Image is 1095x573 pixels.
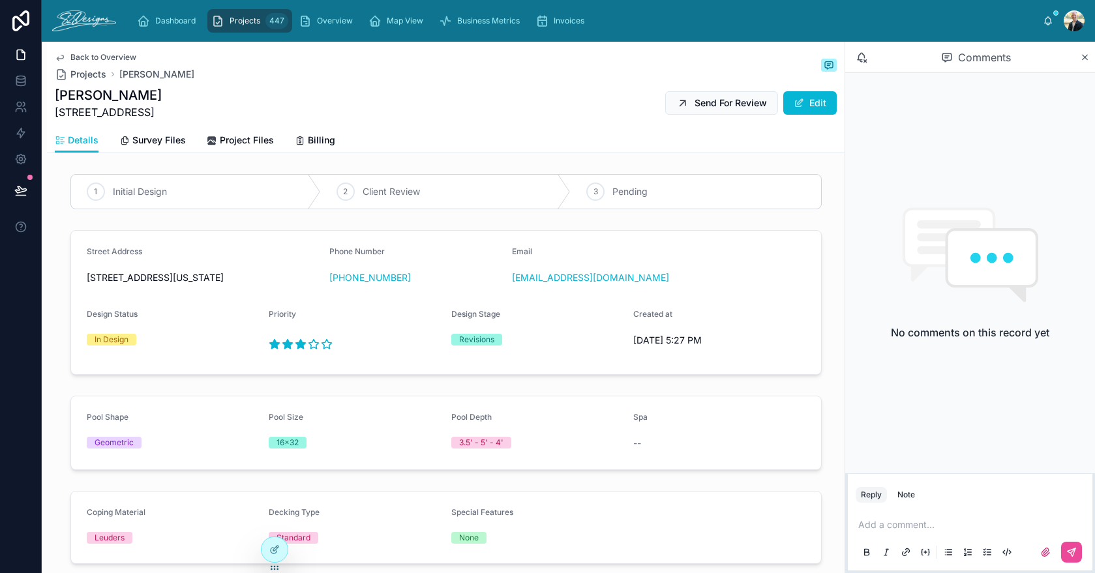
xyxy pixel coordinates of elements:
a: Details [55,128,98,153]
span: Send For Review [695,96,767,110]
span: Back to Overview [70,52,136,63]
a: Business Metrics [435,9,529,33]
div: In Design [95,334,128,345]
div: 16x32 [277,437,299,448]
a: Projects447 [207,9,292,33]
span: Survey Files [132,134,186,147]
img: App logo [52,10,116,31]
span: Spa [633,412,648,422]
span: Projects [70,68,106,81]
div: Leuders [95,532,125,544]
a: Projects [55,68,106,81]
span: Comments [958,50,1011,65]
span: Pool Shape [87,412,128,422]
a: Overview [295,9,362,33]
div: Geometric [95,437,134,448]
button: Send For Review [665,91,778,115]
div: 3.5' - 5' - 4' [459,437,503,448]
a: [EMAIL_ADDRESS][DOMAIN_NAME] [512,271,669,284]
span: Special Features [451,507,513,517]
a: Invoices [532,9,593,33]
span: 2 [343,186,348,197]
span: [STREET_ADDRESS][US_STATE] [87,271,320,284]
span: Email [512,246,532,256]
span: Details [68,134,98,147]
button: Reply [856,487,887,503]
span: Design Status [87,309,138,319]
span: Projects [230,16,260,26]
span: [DATE] 5:27 PM [633,334,805,347]
span: Phone Number [329,246,385,256]
a: [PERSON_NAME] [119,68,194,81]
span: Street Address [87,246,142,256]
span: Dashboard [155,16,196,26]
a: Map View [365,9,432,33]
h2: No comments on this record yet [891,325,1049,340]
span: Business Metrics [457,16,520,26]
div: Revisions [459,334,494,345]
span: Created at [633,309,672,319]
span: Pool Depth [451,412,492,422]
div: Standard [277,532,310,544]
div: scrollable content [127,7,1043,35]
a: Back to Overview [55,52,136,63]
a: Project Files [207,128,274,154]
span: Map View [387,16,423,26]
div: None [459,532,479,544]
span: Priority [269,309,296,319]
span: 3 [593,186,598,197]
span: -- [633,437,641,450]
span: Invoices [554,16,584,26]
span: Client Review [363,185,420,198]
div: 447 [265,13,288,29]
span: Decking Type [269,507,320,517]
span: [STREET_ADDRESS] [55,104,162,120]
button: Edit [783,91,837,115]
span: Coping Material [87,507,145,517]
span: Billing [308,134,335,147]
a: Billing [295,128,335,154]
a: Dashboard [133,9,205,33]
span: Pending [612,185,648,198]
h1: [PERSON_NAME] [55,86,162,104]
div: Note [897,490,915,500]
a: Survey Files [119,128,186,154]
button: Note [892,487,920,503]
span: Initial Design [113,185,167,198]
span: Overview [317,16,353,26]
span: 1 [94,186,97,197]
span: Pool Size [269,412,303,422]
span: Design Stage [451,309,500,319]
span: Project Files [220,134,274,147]
a: [PHONE_NUMBER] [329,271,411,284]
